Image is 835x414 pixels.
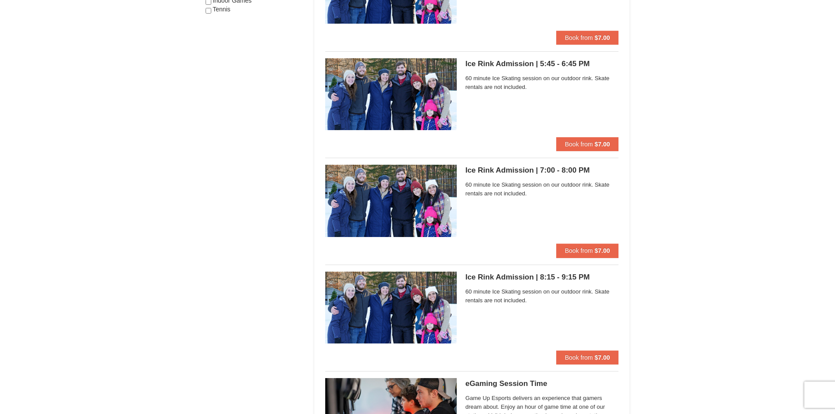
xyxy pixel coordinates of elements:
button: Book from $7.00 [556,137,619,151]
span: Book from [565,141,593,148]
strong: $7.00 [594,34,610,41]
span: Book from [565,247,593,254]
img: 6775744-148-a5fd908c.jpg [325,272,457,343]
span: 60 minute Ice Skating session on our outdoor rink. Skate rentals are not included. [465,287,619,305]
img: 6775744-146-63f813c0.jpg [325,58,457,130]
span: Book from [565,354,593,361]
button: Book from $7.00 [556,244,619,258]
span: 60 minute Ice Skating session on our outdoor rink. Skate rentals are not included. [465,74,619,92]
strong: $7.00 [594,247,610,254]
h5: Ice Rink Admission | 7:00 - 8:00 PM [465,166,619,175]
img: 6775744-147-ce029a6c.jpg [325,165,457,237]
strong: $7.00 [594,354,610,361]
span: Book from [565,34,593,41]
span: 60 minute Ice Skating session on our outdoor rink. Skate rentals are not included. [465,180,619,198]
h5: eGaming Session Time [465,379,619,388]
h5: Ice Rink Admission | 8:15 - 9:15 PM [465,273,619,282]
strong: $7.00 [594,141,610,148]
button: Book from $7.00 [556,31,619,45]
button: Book from $7.00 [556,350,619,364]
h5: Ice Rink Admission | 5:45 - 6:45 PM [465,60,619,68]
span: Tennis [213,6,230,13]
